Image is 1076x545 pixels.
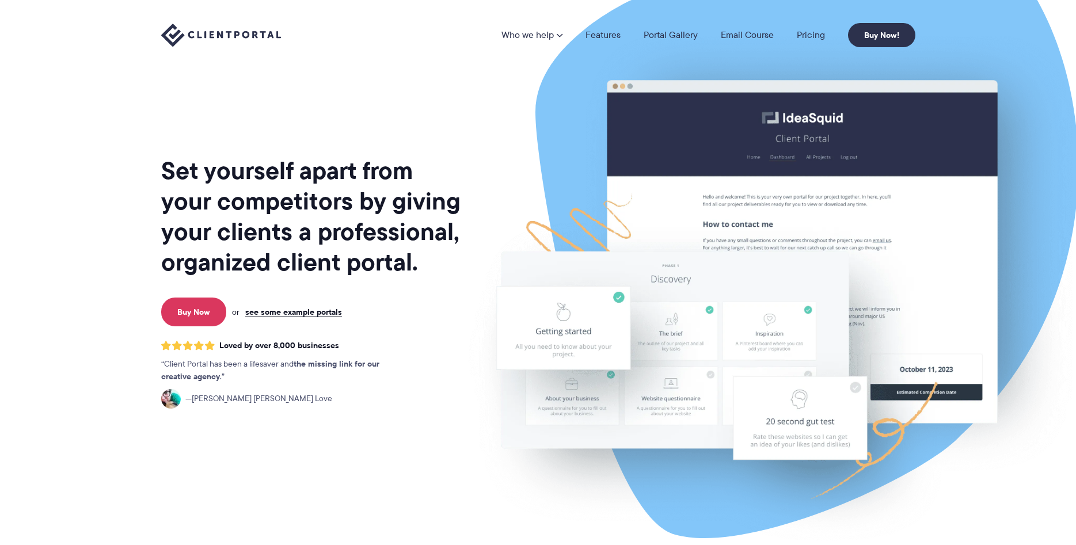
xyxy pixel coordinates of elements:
a: Portal Gallery [644,31,698,40]
span: Loved by over 8,000 businesses [219,341,339,350]
p: Client Portal has been a lifesaver and . [161,358,403,383]
a: Buy Now [161,298,226,326]
a: Who we help [501,31,562,40]
strong: the missing link for our creative agency [161,357,379,383]
span: or [232,307,239,317]
a: Pricing [797,31,825,40]
h1: Set yourself apart from your competitors by giving your clients a professional, organized client ... [161,155,463,277]
a: Buy Now! [848,23,915,47]
a: see some example portals [245,307,342,317]
a: Email Course [721,31,774,40]
a: Features [585,31,621,40]
span: [PERSON_NAME] [PERSON_NAME] Love [185,392,332,405]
